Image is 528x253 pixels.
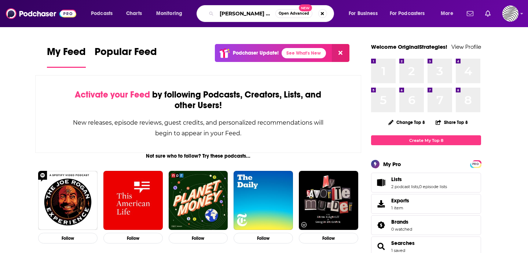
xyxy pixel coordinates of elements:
[435,115,468,129] button: Share Top 8
[371,173,481,192] span: Lists
[391,219,412,225] a: Brands
[75,89,150,100] span: Activate your Feed
[299,233,358,243] button: Follow
[38,171,98,230] img: The Joe Rogan Experience
[371,194,481,214] a: Exports
[391,176,402,183] span: Lists
[391,197,409,204] span: Exports
[95,45,157,62] span: Popular Feed
[279,12,309,15] span: Open Advanced
[275,9,312,18] button: Open AdvancedNew
[374,199,388,209] span: Exports
[47,45,86,68] a: My Feed
[151,8,192,19] button: open menu
[374,220,388,230] a: Brands
[371,135,481,145] a: Create My Top 8
[371,43,447,50] a: Welcome OriginalStrategies!
[441,8,453,19] span: More
[391,205,409,210] span: 1 item
[169,171,228,230] img: Planet Money
[419,184,447,189] a: 0 episode lists
[391,248,405,253] a: 1 saved
[203,5,341,22] div: Search podcasts, credits, & more...
[471,161,480,166] a: PRO
[502,5,518,22] button: Show profile menu
[391,176,447,183] a: Lists
[72,117,324,139] div: New releases, episode reviews, guest credits, and personalized recommendations will begin to appe...
[299,4,312,11] span: New
[344,8,387,19] button: open menu
[169,233,228,243] button: Follow
[384,118,429,127] button: Change Top 8
[6,7,76,21] img: Podchaser - Follow, Share and Rate Podcasts
[299,171,358,230] img: My Favorite Murder with Karen Kilgariff and Georgia Hardstark
[35,153,361,159] div: Not sure who to follow? Try these podcasts...
[391,240,415,246] a: Searches
[103,171,163,230] img: This American Life
[72,89,324,111] div: by following Podcasts, Creators, Lists, and other Users!
[471,161,480,167] span: PRO
[156,8,182,19] span: Monitoring
[233,50,279,56] p: Podchaser Update!
[349,8,378,19] span: For Business
[374,177,388,188] a: Lists
[103,233,163,243] button: Follow
[482,7,494,20] a: Show notifications dropdown
[371,215,481,235] span: Brands
[502,5,518,22] img: User Profile
[234,171,293,230] img: The Daily
[126,8,142,19] span: Charts
[385,8,436,19] button: open menu
[464,7,476,20] a: Show notifications dropdown
[91,8,113,19] span: Podcasts
[502,5,518,22] span: Logged in as OriginalStrategies
[217,8,275,19] input: Search podcasts, credits, & more...
[86,8,122,19] button: open menu
[391,227,412,232] a: 0 watched
[451,43,481,50] a: View Profile
[121,8,146,19] a: Charts
[383,161,401,168] div: My Pro
[234,233,293,243] button: Follow
[436,8,462,19] button: open menu
[95,45,157,68] a: Popular Feed
[374,241,388,252] a: Searches
[391,219,408,225] span: Brands
[391,184,418,189] a: 2 podcast lists
[390,8,425,19] span: For Podcasters
[38,233,98,243] button: Follow
[418,184,419,189] span: ,
[282,48,326,58] a: See What's New
[47,45,86,62] span: My Feed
